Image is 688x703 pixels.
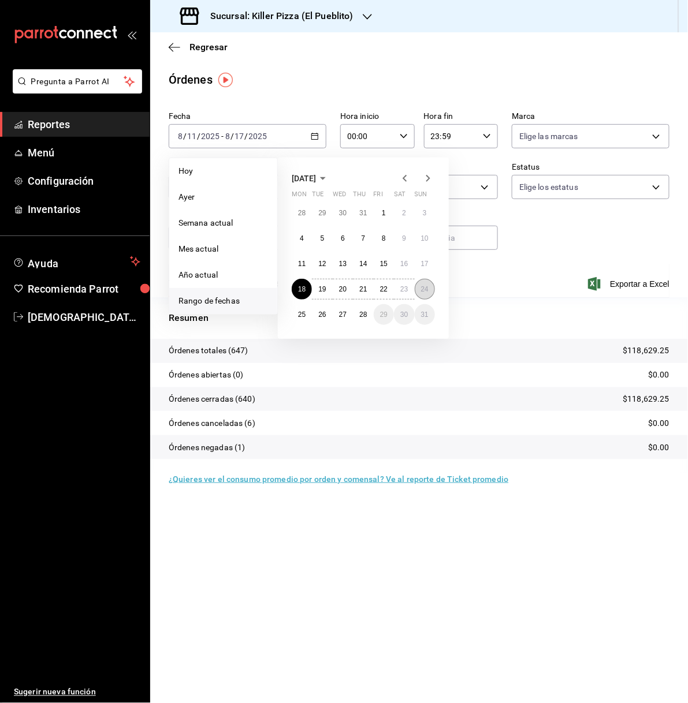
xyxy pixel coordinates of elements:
[374,253,394,274] button: August 15, 2025
[221,132,224,141] span: -
[423,209,427,217] abbr: August 3, 2025
[353,203,373,223] button: July 31, 2025
[169,113,326,121] label: Fecha
[374,279,394,300] button: August 22, 2025
[333,228,353,249] button: August 6, 2025
[380,260,388,268] abbr: August 15, 2025
[362,234,366,242] abbr: August 7, 2025
[353,190,366,203] abbr: Thursday
[415,190,427,203] abbr: Sunday
[178,243,268,255] span: Mes actual
[512,163,670,171] label: Estatus
[353,279,373,300] button: August 21, 2025
[318,260,326,268] abbr: August 12, 2025
[187,132,197,141] input: --
[394,203,414,223] button: August 2, 2025
[353,304,373,325] button: August 28, 2025
[333,203,353,223] button: July 30, 2025
[298,260,306,268] abbr: August 11, 2025
[218,73,233,87] button: Tooltip marker
[623,393,670,405] p: $118,629.25
[292,279,312,300] button: August 18, 2025
[382,234,386,242] abbr: August 8, 2025
[178,165,268,177] span: Hoy
[374,228,394,249] button: August 8, 2025
[374,190,383,203] abbr: Friday
[235,132,245,141] input: --
[178,295,268,307] span: Rango de fechas
[380,285,388,293] abbr: August 22, 2025
[169,311,670,325] p: Resumen
[169,442,246,454] p: Órdenes negadas (1)
[292,174,316,183] span: [DATE]
[28,255,125,268] span: Ayuda
[28,117,140,132] span: Reportes
[197,132,200,141] span: /
[421,234,429,242] abbr: August 10, 2025
[415,304,435,325] button: August 31, 2025
[394,228,414,249] button: August 9, 2025
[424,113,499,121] label: Hora fin
[341,234,345,242] abbr: August 6, 2025
[31,76,124,88] span: Pregunta a Parrot AI
[312,203,332,223] button: July 29, 2025
[333,304,353,325] button: August 27, 2025
[394,253,414,274] button: August 16, 2025
[359,209,367,217] abbr: July 31, 2025
[321,234,325,242] abbr: August 5, 2025
[402,209,406,217] abbr: August 2, 2025
[292,171,330,185] button: [DATE]
[318,285,326,293] abbr: August 19, 2025
[201,9,354,23] h3: Sucursal: Killer Pizza (El Pueblito)
[169,417,255,429] p: Órdenes canceladas (6)
[300,234,304,242] abbr: August 4, 2025
[400,311,408,319] abbr: August 30, 2025
[13,69,142,94] button: Pregunta a Parrot AI
[353,228,373,249] button: August 7, 2025
[292,203,312,223] button: July 28, 2025
[292,304,312,325] button: August 25, 2025
[292,253,312,274] button: August 11, 2025
[339,209,347,217] abbr: July 30, 2025
[189,42,228,53] span: Regresar
[169,393,255,405] p: Órdenes cerradas (640)
[312,190,323,203] abbr: Tuesday
[333,253,353,274] button: August 13, 2025
[312,228,332,249] button: August 5, 2025
[359,285,367,293] abbr: August 21, 2025
[519,130,578,142] span: Elige las marcas
[374,203,394,223] button: August 1, 2025
[339,260,347,268] abbr: August 13, 2025
[178,191,268,203] span: Ayer
[127,30,136,39] button: open_drawer_menu
[169,474,508,484] a: ¿Quieres ver el consumo promedio por orden y comensal? Ve al reporte de Ticket promedio
[298,311,306,319] abbr: August 25, 2025
[400,260,408,268] abbr: August 16, 2025
[415,253,435,274] button: August 17, 2025
[312,304,332,325] button: August 26, 2025
[292,190,307,203] abbr: Monday
[402,234,406,242] abbr: August 9, 2025
[28,281,140,297] span: Recomienda Parrot
[339,311,347,319] abbr: August 27, 2025
[8,84,142,96] a: Pregunta a Parrot AI
[400,285,408,293] abbr: August 23, 2025
[339,285,347,293] abbr: August 20, 2025
[519,181,578,193] span: Elige los estatus
[245,132,248,141] span: /
[169,71,213,88] div: Órdenes
[28,145,140,160] span: Menú
[178,269,268,281] span: Año actual
[394,304,414,325] button: August 30, 2025
[225,132,230,141] input: --
[590,277,670,291] span: Exportar a Excel
[380,311,388,319] abbr: August 29, 2025
[382,209,386,217] abbr: August 1, 2025
[292,228,312,249] button: August 4, 2025
[14,686,140,698] span: Sugerir nueva función
[415,203,435,223] button: August 3, 2025
[183,132,187,141] span: /
[340,113,415,121] label: Hora inicio
[169,369,244,381] p: Órdenes abiertas (0)
[28,201,140,217] span: Inventarios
